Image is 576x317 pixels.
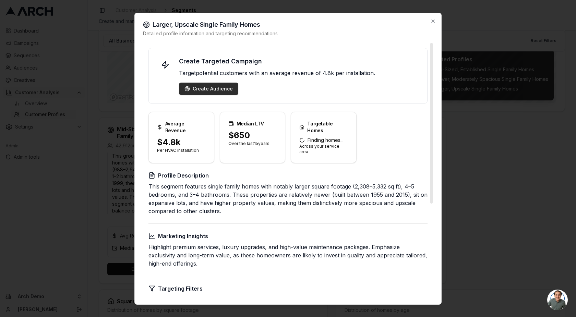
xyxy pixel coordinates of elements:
div: Median LTV [228,120,277,127]
p: Target potential customers with an average revenue of 4.8k per installation. [179,69,419,77]
p: Per HVAC installation [157,148,206,153]
div: $4.8k [157,137,206,148]
p: Across your service area [299,144,348,155]
p: Detailed profile information and targeting recommendations [143,30,433,37]
h3: Marketing Insights [148,232,428,240]
p: Apply these filters to create a similar audience in your target area [148,295,428,302]
h3: Targeting Filters [148,284,428,293]
a: Create Audience [184,85,233,92]
div: $650 [228,130,277,141]
div: Targetable Homes [299,120,348,134]
p: This segment features single family homes with notably larger square footage (2,308–5,332 sq ft),... [148,182,428,215]
button: Create Audience [179,83,238,95]
h4: Create Targeted Campaign [179,57,419,66]
p: Over the last 15 years [228,141,277,146]
h2: Larger, Upscale Single Family Homes [143,21,433,28]
span: Finding homes... [299,137,348,144]
div: Average Revenue [157,120,206,134]
h3: Profile Description [148,171,428,180]
p: Highlight premium services, luxury upgrades, and high-value maintenance packages. Emphasize exclu... [148,243,428,268]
